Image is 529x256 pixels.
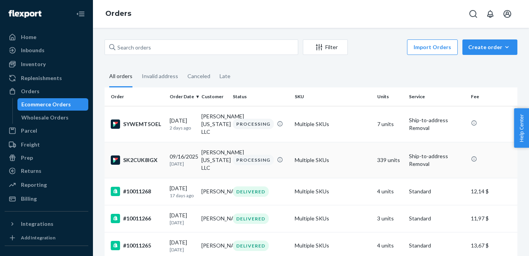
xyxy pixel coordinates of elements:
a: Prep [5,152,88,164]
div: Wholesale Orders [21,114,69,121]
div: Returns [21,167,41,175]
td: [PERSON_NAME] [US_STATE] LLC [198,106,230,142]
div: DELIVERED [233,213,269,224]
td: [PERSON_NAME] [US_STATE] LLC [198,142,230,178]
th: Order Date [167,87,198,106]
a: Add Integration [5,233,88,242]
a: Ecommerce Orders [17,98,89,111]
div: Freight [21,141,40,148]
div: SYWEMT5OEL [111,119,163,129]
div: Replenishments [21,74,62,82]
td: Multiple SKUs [292,106,374,142]
div: Ecommerce Orders [21,101,71,108]
td: 339 units [374,142,406,178]
div: Orders [21,87,40,95]
div: Create order [468,43,512,51]
a: Parcel [5,125,88,137]
div: 09/16/2025 [170,153,195,167]
th: Units [374,87,406,106]
div: Filter [303,43,347,51]
td: Multiple SKUs [292,205,374,232]
a: Orders [105,9,131,18]
td: 3 units [374,205,406,232]
button: Filter [303,39,348,55]
a: Inbounds [5,44,88,56]
td: Multiple SKUs [292,142,374,178]
div: Inventory [21,60,46,68]
div: SK2CUK8IGX [111,155,163,165]
div: Late [220,66,230,86]
div: Integrations [21,220,53,228]
div: Inbounds [21,46,45,54]
p: 17 days ago [170,192,195,199]
div: Canceled [187,66,210,86]
p: [DATE] [170,160,195,167]
div: All orders [109,66,132,87]
a: Wholesale Orders [17,111,89,124]
button: Help Center [514,108,529,148]
th: Status [230,87,292,106]
div: #10011266 [111,214,163,223]
button: Open Search Box [465,6,481,22]
div: Billing [21,195,37,203]
a: Inventory [5,58,88,70]
th: Fee [468,87,517,106]
button: Open account menu [500,6,515,22]
div: Reporting [21,181,47,189]
div: Parcel [21,127,37,135]
p: Standard [409,215,465,222]
td: [PERSON_NAME] [198,178,230,205]
div: [DATE] [170,212,195,226]
p: [DATE] [170,246,195,253]
a: Replenishments [5,72,88,84]
a: Freight [5,138,88,151]
p: Standard [409,242,465,249]
button: Import Orders [407,39,458,55]
div: Prep [21,154,33,162]
div: DELIVERED [233,186,269,197]
div: Customer [201,93,227,100]
button: Close Navigation [73,6,88,22]
a: Home [5,31,88,43]
td: 11,97 $ [468,205,517,232]
input: Search orders [105,39,298,55]
th: Order [105,87,167,106]
button: Open notifications [483,6,498,22]
a: Reporting [5,179,88,191]
td: 4 units [374,178,406,205]
div: Home [21,33,36,41]
a: Billing [5,193,88,205]
div: DELIVERED [233,241,269,251]
ol: breadcrumbs [99,3,137,25]
td: Ship-to-address Removal [406,142,468,178]
button: Create order [462,39,517,55]
div: [DATE] [170,239,195,253]
div: #10011268 [111,187,163,196]
td: Ship-to-address Removal [406,106,468,142]
a: Returns [5,165,88,177]
th: Service [406,87,468,106]
div: PROCESSING [233,155,274,165]
td: 12,14 $ [468,178,517,205]
td: [PERSON_NAME] [198,205,230,232]
p: 2 days ago [170,125,195,131]
p: [DATE] [170,219,195,226]
div: [DATE] [170,184,195,199]
p: Standard [409,188,465,195]
div: PROCESSING [233,119,274,129]
a: Orders [5,85,88,97]
th: SKU [292,87,374,106]
td: 7 units [374,106,406,142]
div: #10011265 [111,241,163,250]
div: [DATE] [170,117,195,131]
img: Flexport logo [9,10,41,18]
div: Add Integration [21,234,55,241]
button: Integrations [5,218,88,230]
td: Multiple SKUs [292,178,374,205]
div: Invalid address [142,66,178,86]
